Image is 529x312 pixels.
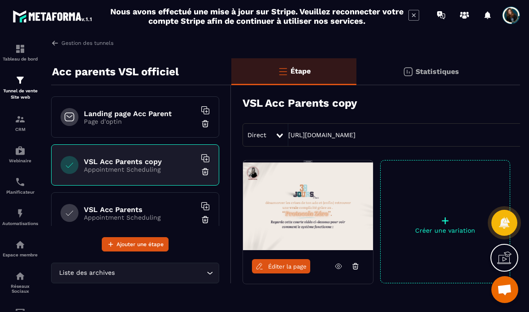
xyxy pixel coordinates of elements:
a: Éditer la page [252,259,310,273]
img: image [243,160,373,250]
span: Éditer la page [268,263,307,270]
p: CRM [2,127,38,132]
h6: Landing page Acc Parent [84,109,196,118]
p: Webinaire [2,158,38,163]
img: social-network [15,271,26,282]
div: Search for option [51,263,219,283]
span: Ajouter une étape [117,240,164,249]
h6: VSL Acc Parents [84,205,196,214]
p: Réseaux Sociaux [2,284,38,294]
p: Espace membre [2,252,38,257]
div: Ouvrir le chat [491,276,518,303]
p: Statistiques [416,67,459,76]
p: Appointment Scheduling [84,166,196,173]
a: automationsautomationsEspace membre [2,233,38,264]
p: + [381,214,510,227]
h6: VSL Acc Parents copy [84,157,196,166]
a: automationsautomationsWebinaire [2,139,38,170]
p: Étape [291,67,311,75]
img: trash [201,167,210,176]
img: automations [15,239,26,250]
img: formation [15,75,26,86]
a: formationformationTableau de bord [2,37,38,68]
img: formation [15,114,26,125]
span: Liste des archives [57,268,117,278]
img: automations [15,145,26,156]
img: bars-o.4a397970.svg [278,66,288,77]
img: arrow [51,39,59,47]
p: Créer une variation [381,227,510,234]
a: [URL][DOMAIN_NAME] [288,131,356,139]
p: Appointment Scheduling [84,214,196,221]
a: formationformationCRM [2,107,38,139]
button: Ajouter une étape [102,237,169,251]
img: scheduler [15,177,26,187]
p: Tableau de bord [2,56,38,61]
p: Planificateur [2,190,38,195]
img: logo [13,8,93,24]
p: Page d'optin [84,118,196,125]
a: schedulerschedulerPlanificateur [2,170,38,201]
img: trash [201,119,210,128]
p: Automatisations [2,221,38,226]
p: Acc parents VSL officiel [52,63,179,81]
a: Gestion des tunnels [51,39,113,47]
h2: Nous avons effectué une mise à jour sur Stripe. Veuillez reconnecter votre compte Stripe afin de ... [110,7,404,26]
img: automations [15,208,26,219]
img: stats.20deebd0.svg [403,66,413,77]
p: Tunnel de vente Site web [2,88,38,100]
a: automationsautomationsAutomatisations [2,201,38,233]
img: trash [201,215,210,224]
span: Direct [247,131,266,139]
h3: VSL Acc Parents copy [243,97,357,109]
input: Search for option [117,268,204,278]
a: social-networksocial-networkRéseaux Sociaux [2,264,38,300]
img: formation [15,43,26,54]
a: formationformationTunnel de vente Site web [2,68,38,107]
